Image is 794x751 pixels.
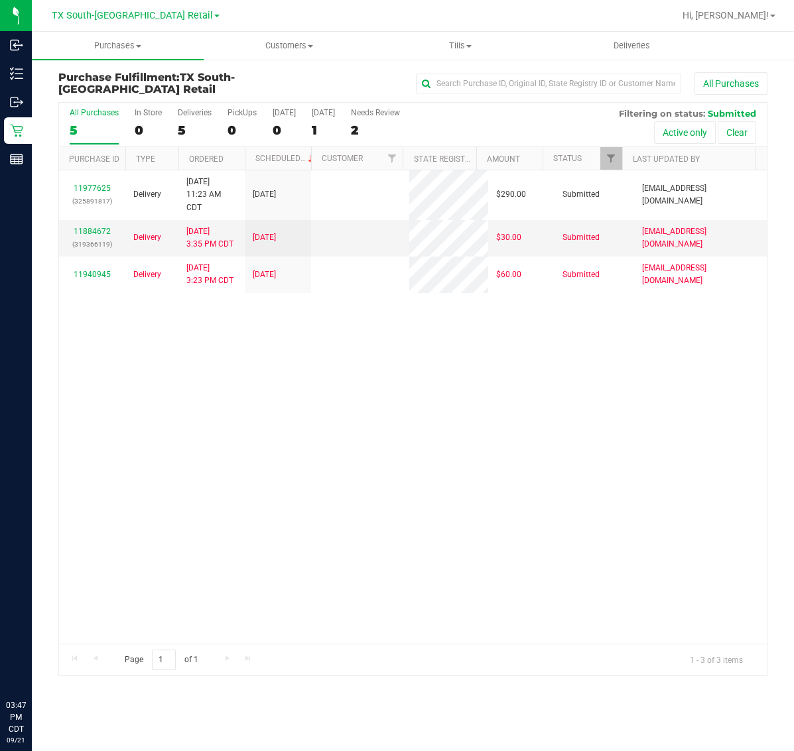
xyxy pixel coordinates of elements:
span: Deliveries [596,40,668,52]
a: Status [553,154,582,163]
button: All Purchases [695,72,767,95]
a: Ordered [189,154,224,164]
a: Deliveries [547,32,718,60]
a: 11977625 [74,184,111,193]
input: 1 [152,650,176,670]
span: TX South-[GEOGRAPHIC_DATA] Retail [58,71,235,95]
a: 11884672 [74,227,111,236]
span: $290.00 [496,188,526,201]
span: [DATE] [253,268,276,281]
span: $30.00 [496,231,521,244]
a: Filter [600,147,622,170]
span: Purchases [32,40,204,52]
a: Last Updated By [633,154,700,164]
inline-svg: Reports [10,152,23,166]
span: Tills [375,40,546,52]
input: Search Purchase ID, Original ID, State Registry ID or Customer Name... [416,74,681,93]
div: [DATE] [273,108,296,117]
span: Filtering on status: [619,108,705,119]
a: Purchases [32,32,204,60]
span: [EMAIL_ADDRESS][DOMAIN_NAME] [642,182,759,207]
span: 1 - 3 of 3 items [679,650,754,669]
span: TX South-[GEOGRAPHIC_DATA] Retail [52,10,213,21]
span: Hi, [PERSON_NAME]! [683,10,769,21]
span: Customers [204,40,375,52]
span: Submitted [562,188,600,201]
p: (319366119) [67,238,117,251]
p: 03:47 PM CDT [6,699,26,735]
a: Type [136,154,155,164]
span: Delivery [133,231,161,244]
span: Delivery [133,268,161,281]
div: 5 [70,123,119,138]
span: [EMAIL_ADDRESS][DOMAIN_NAME] [642,262,759,287]
div: 2 [351,123,400,138]
div: 5 [178,123,212,138]
span: [DATE] 11:23 AM CDT [186,176,237,214]
span: [DATE] [253,188,276,201]
button: Clear [718,121,756,144]
div: 0 [135,123,162,138]
span: Delivery [133,188,161,201]
inline-svg: Inbound [10,38,23,52]
a: Customers [204,32,375,60]
a: Tills [375,32,547,60]
span: [DATE] 3:35 PM CDT [186,225,233,251]
inline-svg: Retail [10,124,23,137]
div: Needs Review [351,108,400,117]
iframe: Resource center [13,645,53,685]
span: [DATE] [253,231,276,244]
div: Deliveries [178,108,212,117]
span: $60.00 [496,268,521,281]
inline-svg: Outbound [10,95,23,109]
p: 09/21 [6,735,26,745]
h3: Purchase Fulfillment: [58,72,295,95]
div: PickUps [228,108,257,117]
div: 0 [228,123,257,138]
a: 11940945 [74,270,111,279]
span: [DATE] 3:23 PM CDT [186,262,233,287]
div: All Purchases [70,108,119,117]
div: In Store [135,108,162,117]
div: [DATE] [312,108,335,117]
a: Filter [381,147,403,170]
a: Amount [487,154,520,164]
span: Submitted [708,108,756,119]
button: Active only [654,121,716,144]
span: Submitted [562,268,600,281]
a: Scheduled [255,154,316,163]
span: [EMAIL_ADDRESS][DOMAIN_NAME] [642,225,759,251]
a: Purchase ID [69,154,119,164]
div: 0 [273,123,296,138]
span: Submitted [562,231,600,244]
inline-svg: Inventory [10,67,23,80]
div: 1 [312,123,335,138]
p: (325891817) [67,195,117,207]
iframe: Resource center unread badge [39,643,55,659]
a: Customer [322,154,363,163]
a: State Registry ID [414,154,484,164]
span: Page of 1 [113,650,209,670]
